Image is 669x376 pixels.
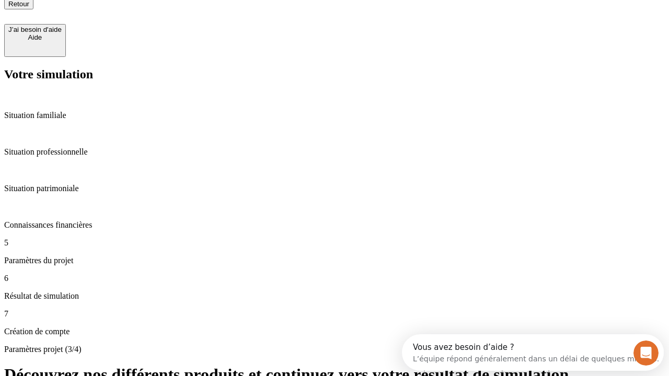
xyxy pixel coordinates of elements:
p: Paramètres projet (3/4) [4,345,665,354]
button: J’ai besoin d'aideAide [4,24,66,57]
p: Création de compte [4,327,665,336]
p: Paramètres du projet [4,256,665,265]
p: Résultat de simulation [4,291,665,301]
div: J’ai besoin d'aide [8,26,62,33]
div: L’équipe répond généralement dans un délai de quelques minutes. [11,17,257,28]
h2: Votre simulation [4,67,665,81]
p: Situation professionnelle [4,147,665,157]
div: Ouvrir le Messenger Intercom [4,4,288,33]
p: Situation familiale [4,111,665,120]
div: Vous avez besoin d’aide ? [11,9,257,17]
iframe: Intercom live chat [633,340,659,366]
p: Situation patrimoniale [4,184,665,193]
div: Aide [8,33,62,41]
p: 7 [4,309,665,319]
p: 6 [4,274,665,283]
iframe: Intercom live chat discovery launcher [402,334,664,371]
p: 5 [4,238,665,248]
p: Connaissances financières [4,220,665,230]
